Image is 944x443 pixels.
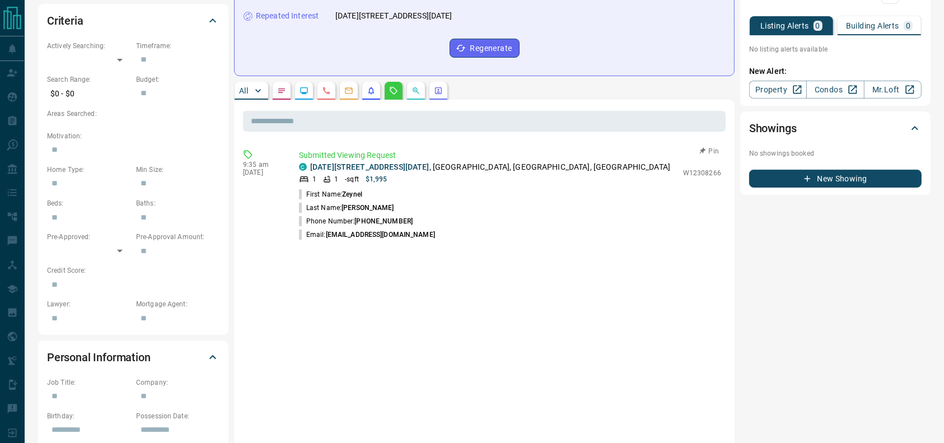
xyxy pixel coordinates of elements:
[47,265,219,276] p: Credit Score:
[136,74,219,85] p: Budget:
[450,39,520,58] button: Regenerate
[136,165,219,175] p: Min Size:
[344,86,353,95] svg: Emails
[342,190,362,198] span: Zeynel
[906,22,910,30] p: 0
[256,10,319,22] p: Repeated Interest
[366,174,387,184] p: $1,995
[816,22,820,30] p: 0
[683,168,721,178] p: W12308266
[310,162,429,171] a: [DATE][STREET_ADDRESS][DATE]
[47,198,130,208] p: Beds:
[749,119,797,137] h2: Showings
[299,163,307,171] div: condos.ca
[367,86,376,95] svg: Listing Alerts
[47,232,130,242] p: Pre-Approved:
[243,169,282,176] p: [DATE]
[322,86,331,95] svg: Calls
[47,41,130,51] p: Actively Searching:
[312,174,316,184] p: 1
[47,348,151,366] h2: Personal Information
[299,230,435,240] p: Email:
[136,377,219,388] p: Company:
[277,86,286,95] svg: Notes
[243,161,282,169] p: 9:35 am
[136,41,219,51] p: Timeframe:
[412,86,420,95] svg: Opportunities
[47,85,130,103] p: $0 - $0
[749,148,922,158] p: No showings booked
[334,174,338,184] p: 1
[47,7,219,34] div: Criteria
[310,161,670,173] p: , [GEOGRAPHIC_DATA], [GEOGRAPHIC_DATA], [GEOGRAPHIC_DATA]
[47,377,130,388] p: Job Title:
[47,131,219,141] p: Motivation:
[354,217,413,225] span: [PHONE_NUMBER]
[47,109,219,119] p: Areas Searched:
[846,22,899,30] p: Building Alerts
[47,74,130,85] p: Search Range:
[299,150,721,161] p: Submitted Viewing Request
[299,203,394,213] p: Last Name:
[760,22,809,30] p: Listing Alerts
[47,299,130,309] p: Lawyer:
[47,411,130,421] p: Birthday:
[299,216,413,226] p: Phone Number:
[749,66,922,77] p: New Alert:
[389,86,398,95] svg: Requests
[136,411,219,421] p: Possession Date:
[239,87,248,95] p: All
[864,81,922,99] a: Mr.Loft
[749,115,922,142] div: Showings
[335,10,452,22] p: [DATE][STREET_ADDRESS][DATE]
[136,299,219,309] p: Mortgage Agent:
[136,232,219,242] p: Pre-Approval Amount:
[47,12,83,30] h2: Criteria
[47,165,130,175] p: Home Type:
[749,170,922,188] button: New Showing
[47,344,219,371] div: Personal Information
[806,81,864,99] a: Condos
[136,198,219,208] p: Baths:
[693,146,726,156] button: Pin
[749,44,922,54] p: No listing alerts available
[434,86,443,95] svg: Agent Actions
[345,174,359,184] p: - sqft
[299,189,362,199] p: First Name:
[749,81,807,99] a: Property
[326,231,435,239] span: [EMAIL_ADDRESS][DOMAIN_NAME]
[342,204,394,212] span: [PERSON_NAME]
[300,86,309,95] svg: Lead Browsing Activity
